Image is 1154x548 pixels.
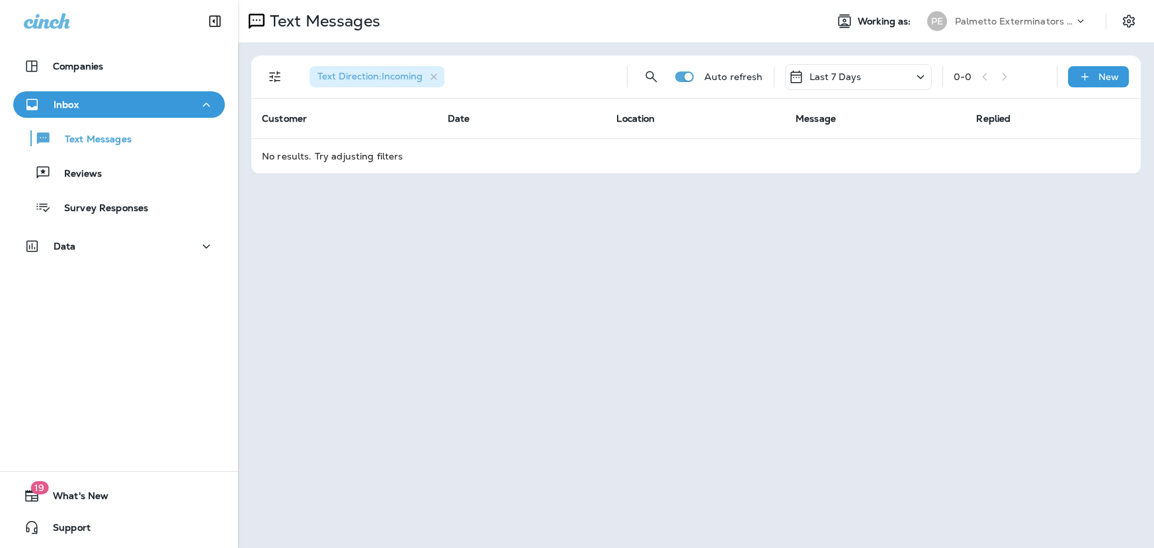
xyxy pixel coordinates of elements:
p: Survey Responses [51,203,148,215]
div: PE [927,11,947,31]
button: Companies [13,53,225,79]
button: Data [13,233,225,259]
button: Search Messages [638,64,665,90]
p: Companies [53,61,103,71]
span: Location [616,113,655,124]
p: New [1098,71,1119,82]
p: Palmetto Exterminators LLC [955,16,1074,26]
span: Message [796,113,836,124]
p: Text Messages [265,11,380,31]
p: Reviews [51,168,102,181]
span: Support [40,522,91,538]
button: Filters [262,64,288,90]
button: Survey Responses [13,193,225,221]
button: Text Messages [13,124,225,152]
span: Text Direction : Incoming [317,70,423,82]
button: Support [13,514,225,541]
button: 19What's New [13,482,225,509]
button: Inbox [13,91,225,118]
p: Auto refresh [704,71,763,82]
td: No results. Try adjusting filters [251,138,1141,173]
p: Last 7 Days [809,71,862,82]
span: Replied [976,113,1010,124]
button: Settings [1117,9,1141,33]
span: Working as: [858,16,914,27]
span: What's New [40,490,108,506]
div: Text Direction:Incoming [309,66,444,87]
span: 19 [30,481,48,494]
p: Data [54,241,76,251]
div: 0 - 0 [954,71,971,82]
button: Reviews [13,159,225,187]
p: Inbox [54,99,79,110]
span: Customer [262,113,307,124]
p: Text Messages [52,134,132,146]
span: Date [448,113,470,124]
button: Collapse Sidebar [196,8,233,34]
